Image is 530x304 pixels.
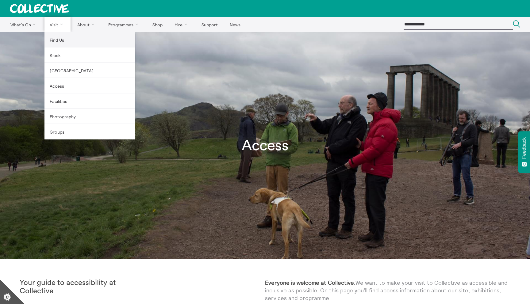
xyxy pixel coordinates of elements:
span: Feedback [521,137,527,159]
a: Hire [169,17,195,32]
a: Kiosk [44,47,135,63]
button: Feedback - Show survey [518,131,530,173]
a: Find Us [44,32,135,47]
a: Shop [147,17,168,32]
p: We want to make your visit to Collective as accessible and inclusive as possible. On this page yo... [265,279,510,302]
a: Groups [44,124,135,139]
a: Programmes [103,17,146,32]
a: About [72,17,102,32]
a: Support [196,17,223,32]
a: Access [44,78,135,93]
a: What's On [5,17,43,32]
a: News [224,17,246,32]
a: Facilities [44,93,135,109]
a: Photography [44,109,135,124]
a: Visit [44,17,71,32]
strong: Your guide to accessibility at Collective [20,279,116,295]
a: [GEOGRAPHIC_DATA] [44,63,135,78]
strong: Everyone is welcome at Collective. [265,279,355,286]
